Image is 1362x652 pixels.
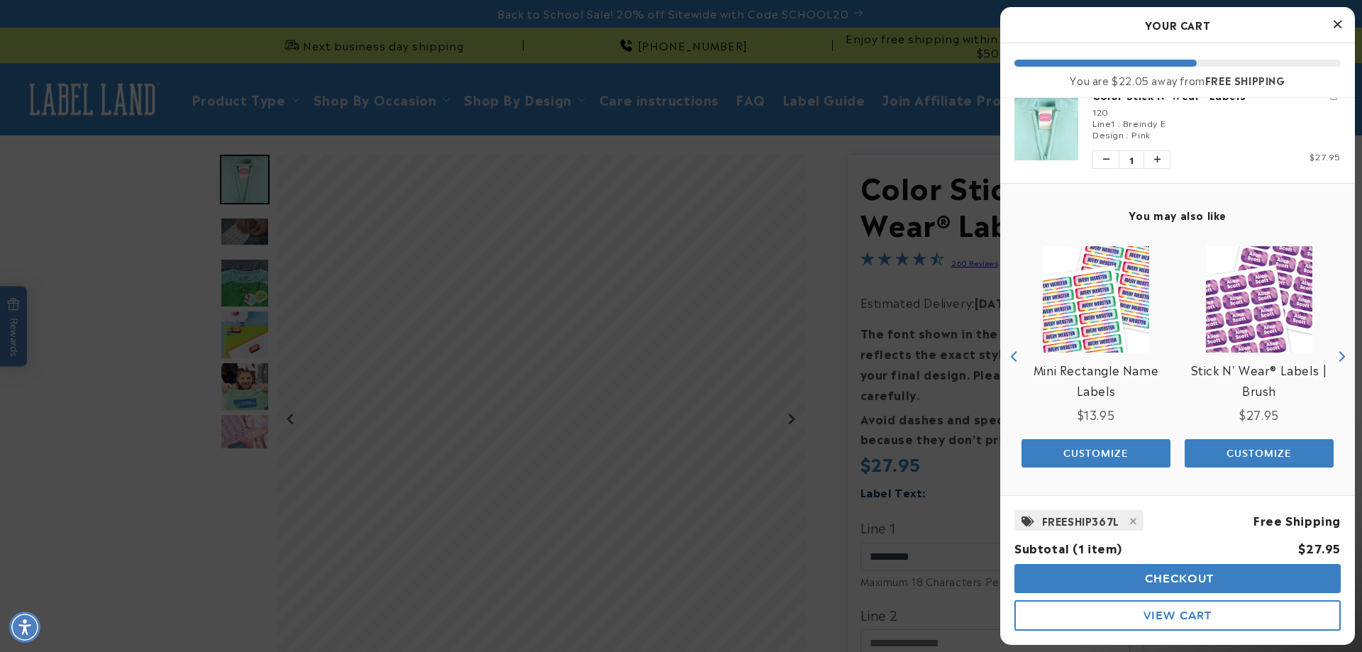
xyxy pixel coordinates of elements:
[1298,538,1341,558] div: $27.95
[1144,609,1212,622] span: View Cart
[1123,116,1166,129] span: Breindy E
[1141,572,1214,585] span: Checkout
[1014,14,1341,35] h2: Your Cart
[1014,96,1078,160] img: Color Stick N' Wear® Labels - Label Land
[1014,539,1122,556] span: Subtotal (1 item)
[1014,74,1341,183] li: product
[1327,14,1348,35] button: Close Cart
[1092,128,1124,140] span: Design
[1021,360,1170,401] a: View Mini Rectangle Name Labels
[1310,150,1341,162] span: $27.95
[1118,116,1121,129] span: :
[1042,512,1119,529] span: FREESHIP367L
[1178,232,1341,481] div: product
[1092,106,1341,117] div: 120
[1330,346,1351,367] button: Next
[1004,346,1025,367] button: Previous
[1021,439,1170,468] button: Add the product, Iron-On Labels to Cart
[1239,406,1279,423] span: $27.95
[1185,360,1334,401] a: View Stick N' Wear® Labels | Brush
[1078,406,1115,423] span: $13.95
[12,18,201,35] textarea: Type your message here
[1014,74,1341,87] div: You are $22.05 away from
[1014,232,1178,481] div: product
[1093,151,1119,168] button: Decrease quantity of Color Stick N' Wear® Labels
[16,79,169,106] button: Will the colors fade in the wash?
[1205,72,1285,87] b: FREE SHIPPING
[1131,128,1150,140] span: Pink
[1119,151,1144,168] span: 1
[1126,128,1129,140] span: :
[1185,439,1334,468] button: Add the product, Stick N' Wear Stikins® Labels to Cart
[1014,564,1341,593] button: cart
[1144,151,1170,168] button: Increase quantity of Color Stick N' Wear® Labels
[1014,209,1341,221] h4: You may also like
[1206,246,1312,353] img: Stick N' Wear® Labels | Brush - Label Land
[31,40,169,67] button: Where do these labels stick?
[1253,512,1341,529] span: Free Shipping
[1043,246,1149,353] img: Mini Rectangle Name Labels - Label Land
[1227,447,1292,460] span: Customize
[1014,600,1341,631] button: cart
[9,612,40,643] div: Accessibility Menu
[11,538,179,581] iframe: Sign Up via Text for Offers
[1063,447,1129,460] span: Customize
[1092,116,1115,129] span: Line1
